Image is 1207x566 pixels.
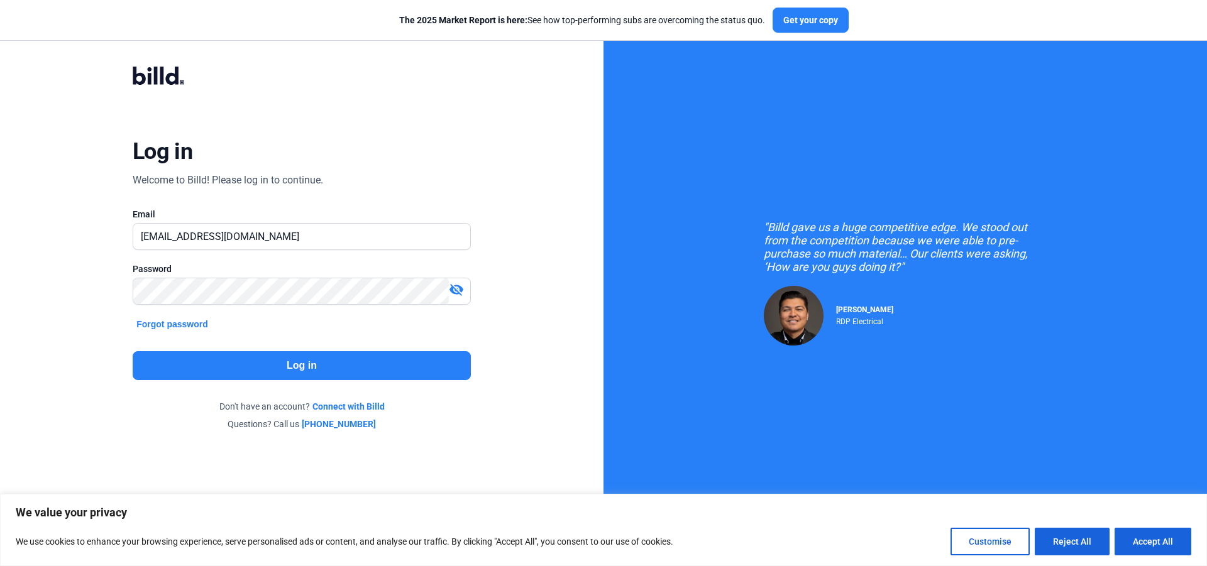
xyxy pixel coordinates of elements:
div: Log in [133,138,192,165]
span: The 2025 Market Report is here: [399,15,527,25]
div: "Billd gave us a huge competitive edge. We stood out from the competition because we were able to... [764,220,1047,273]
a: Connect with Billd [312,400,385,413]
p: We use cookies to enhance your browsing experience, serve personalised ads or content, and analys... [16,534,673,549]
div: Password [133,263,471,275]
span: [PERSON_NAME] [836,305,893,314]
a: [PHONE_NUMBER] [302,418,376,430]
button: Forgot password [133,317,212,331]
button: Accept All [1115,528,1191,555]
div: Welcome to Billd! Please log in to continue. [133,173,323,188]
div: Don't have an account? [133,400,471,413]
p: We value your privacy [16,505,1191,520]
div: Questions? Call us [133,418,471,430]
button: Customise [951,528,1030,555]
img: Raul Pacheco [764,286,824,346]
button: Get your copy [773,8,849,33]
div: RDP Electrical [836,314,893,326]
div: Email [133,208,471,220]
div: See how top-performing subs are overcoming the status quo. [399,14,765,26]
button: Log in [133,351,471,380]
mat-icon: visibility_off [449,282,464,297]
button: Reject All [1035,528,1110,555]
